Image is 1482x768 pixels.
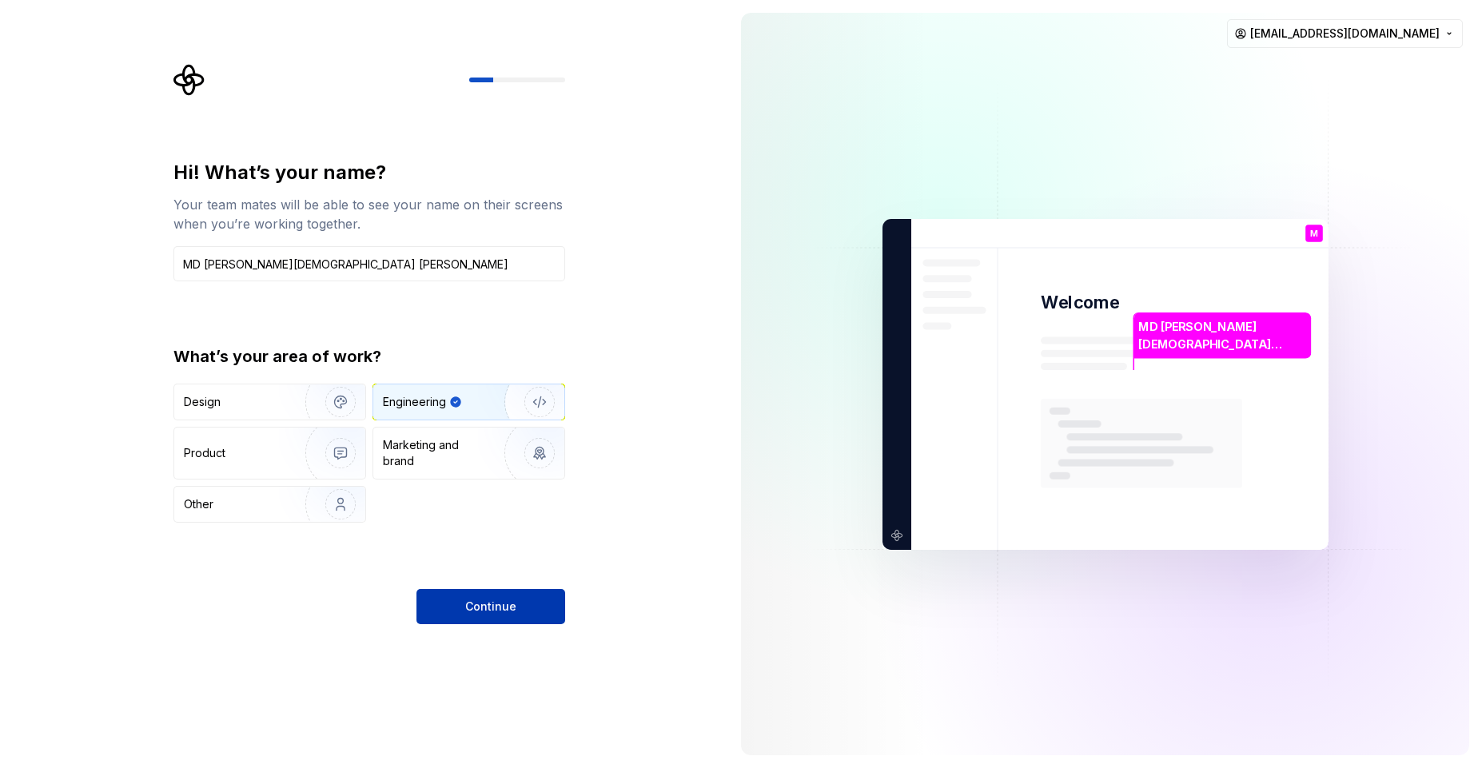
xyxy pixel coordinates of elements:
div: What’s your area of work? [173,345,565,368]
p: MD [PERSON_NAME][DEMOGRAPHIC_DATA] [PERSON_NAME] [1138,318,1305,352]
div: Marketing and brand [383,437,491,469]
button: [EMAIL_ADDRESS][DOMAIN_NAME] [1227,19,1463,48]
div: Hi! What’s your name? [173,160,565,185]
div: Product [184,445,225,461]
p: Welcome [1041,291,1119,314]
input: Han Solo [173,246,565,281]
svg: Supernova Logo [173,64,205,96]
button: Continue [416,589,565,624]
span: Continue [465,599,516,615]
span: [EMAIL_ADDRESS][DOMAIN_NAME] [1250,26,1440,42]
div: Engineering [383,394,446,410]
p: M [1310,229,1318,237]
div: Other [184,496,213,512]
div: Design [184,394,221,410]
div: Your team mates will be able to see your name on their screens when you’re working together. [173,195,565,233]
